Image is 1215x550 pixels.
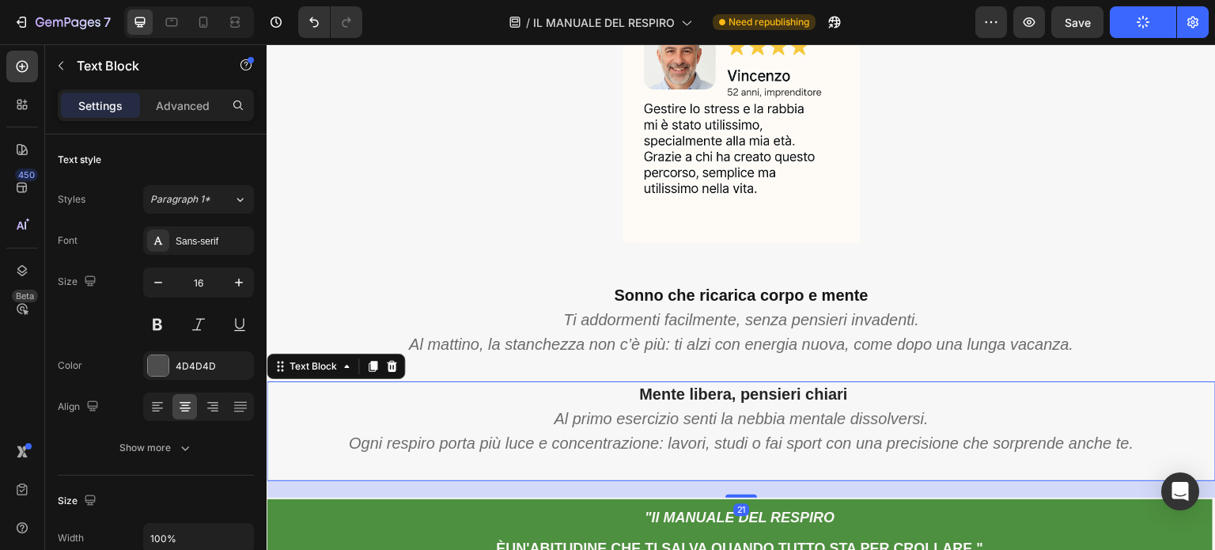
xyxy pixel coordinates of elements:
i: Al primo esercizio senti la nebbia mentale dissolversi. [287,366,662,383]
div: Color [58,358,82,373]
span: È [229,496,239,512]
div: Text Block [20,315,74,329]
div: Width [58,531,84,545]
div: Align [58,396,102,418]
strong: Sonno che ricarica corpo e mente [347,242,601,260]
div: Text style [58,153,101,167]
div: Size [58,271,100,293]
div: Sans-serif [176,234,250,248]
strong: Mente libera, pensieri chiari [373,341,581,358]
div: Font [58,233,78,248]
div: 450 [15,169,38,181]
p: Advanced [156,97,210,114]
span: Need republishing [729,15,809,29]
div: Show more [119,440,193,456]
span: / [526,14,530,31]
span: IL MANUALE DEL RESPIRO [533,14,675,31]
div: Styles [58,192,85,207]
i: Al mattino, la stanchezza non c’è più: ti alzi con energia nuova, come dopo una lunga vacanza. [142,291,808,309]
button: Show more [58,434,254,462]
div: 4D4D4D [176,359,250,374]
p: Settings [78,97,123,114]
div: Open Intercom Messenger [1161,472,1199,510]
i: Ogni respiro porta più luce e concentrazione: lavori, studi o fai sport con una precisione che so... [82,390,868,408]
p: Text Block [77,56,211,75]
strong: "Il MANUALE DEL RESPIRO [378,465,568,481]
div: Undo/Redo [298,6,362,38]
button: Paragraph 1* [143,185,254,214]
button: Save [1051,6,1103,38]
div: Beta [12,290,38,302]
button: 7 [6,6,118,38]
span: Save [1065,16,1091,29]
i: Ti addormenti facilmente, senza pensieri invadenti. [297,267,653,284]
iframe: Design area [267,44,1215,550]
div: Size [58,491,100,512]
p: 7 [104,13,111,32]
div: 21 [467,460,483,472]
strong: UN'ABITUDINE CHE TI SALVA QUANDO TUTTO STA PER CROLLARE." [239,496,717,512]
span: Paragraph 1* [150,192,210,207]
